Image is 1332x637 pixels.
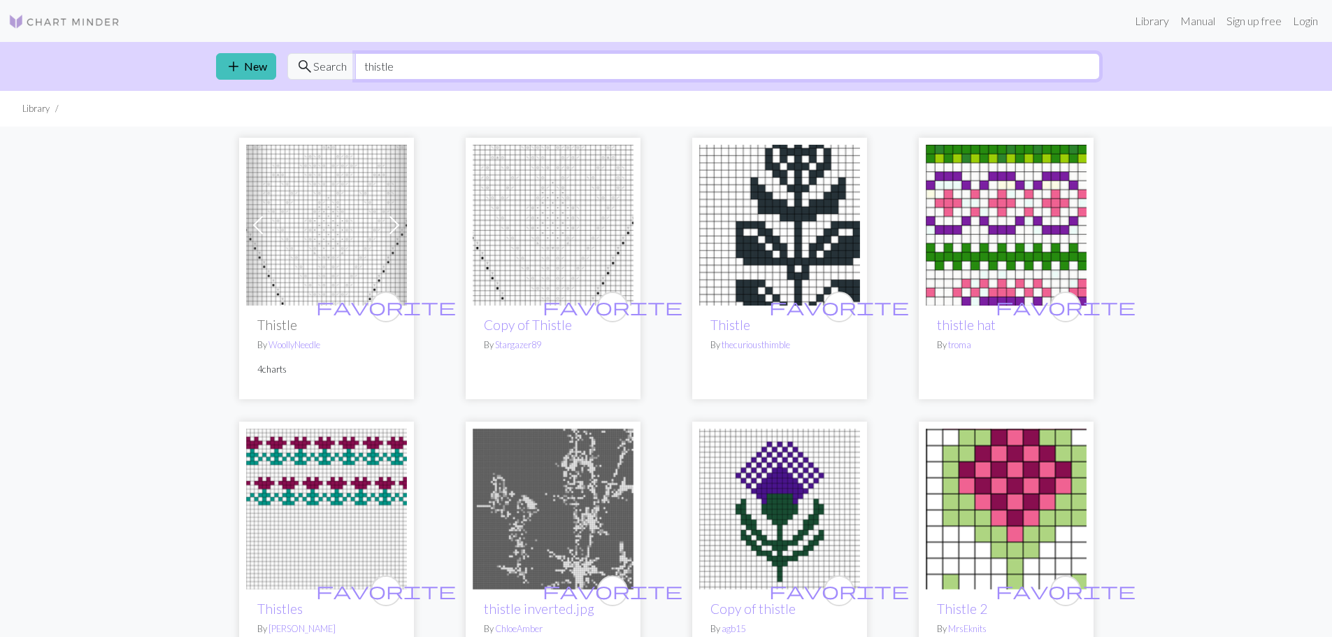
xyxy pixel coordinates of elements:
[824,292,854,322] button: favourite
[316,580,456,601] span: favorite
[937,601,987,617] a: Thistle 2
[926,145,1087,306] img: thistle hat 144 sts
[996,580,1136,601] span: favorite
[543,577,682,605] i: favourite
[473,429,633,589] img: thistle inverted.jpg
[710,317,750,333] a: Thistle
[597,575,628,606] button: favourite
[8,13,120,30] img: Logo
[769,293,909,321] i: favourite
[257,317,396,333] h2: Thistle
[937,338,1075,352] p: By
[246,429,407,589] img: Thistles
[722,339,790,350] a: thecuriousthimble
[996,293,1136,321] i: favourite
[710,622,849,636] p: By
[948,623,987,634] a: MrsEknits
[484,622,622,636] p: By
[268,623,336,634] a: [PERSON_NAME]
[926,217,1087,230] a: thistle hat 144 sts
[257,363,396,376] p: 4 charts
[699,217,860,230] a: Thistle
[371,292,401,322] button: favourite
[216,53,276,80] a: New
[484,338,622,352] p: By
[710,601,796,617] a: Copy of thistle
[246,217,407,230] a: Thistle
[699,429,860,589] img: thistle
[225,57,242,76] span: add
[543,296,682,317] span: favorite
[371,575,401,606] button: favourite
[316,296,456,317] span: favorite
[495,623,543,634] a: ChloeAmber
[769,577,909,605] i: favourite
[484,317,572,333] a: Copy of Thistle
[543,580,682,601] span: favorite
[316,577,456,605] i: favourite
[257,622,396,636] p: By
[926,501,1087,514] a: Thistle 2
[948,339,971,350] a: troma
[313,58,347,75] span: Search
[473,217,633,230] a: Thistle
[699,145,860,306] img: Thistle
[937,317,996,333] a: thistle hat
[268,339,320,350] a: WoollyNeedle
[1050,292,1081,322] button: favourite
[926,429,1087,589] img: Thistle 2
[937,622,1075,636] p: By
[597,292,628,322] button: favourite
[824,575,854,606] button: favourite
[495,339,541,350] a: Stargazer89
[1221,7,1287,35] a: Sign up free
[996,577,1136,605] i: favourite
[296,57,313,76] span: search
[996,296,1136,317] span: favorite
[1175,7,1221,35] a: Manual
[1050,575,1081,606] button: favourite
[1129,7,1175,35] a: Library
[484,601,594,617] a: thistle inverted.jpg
[316,293,456,321] i: favourite
[722,623,745,634] a: agb15
[1287,7,1324,35] a: Login
[769,580,909,601] span: favorite
[769,296,909,317] span: favorite
[246,501,407,514] a: Thistles
[710,338,849,352] p: By
[246,145,407,306] img: Thistle
[699,501,860,514] a: thistle
[473,145,633,306] img: Thistle
[257,338,396,352] p: By
[22,102,50,115] li: Library
[473,501,633,514] a: thistle inverted.jpg
[543,293,682,321] i: favourite
[257,601,303,617] a: Thistles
